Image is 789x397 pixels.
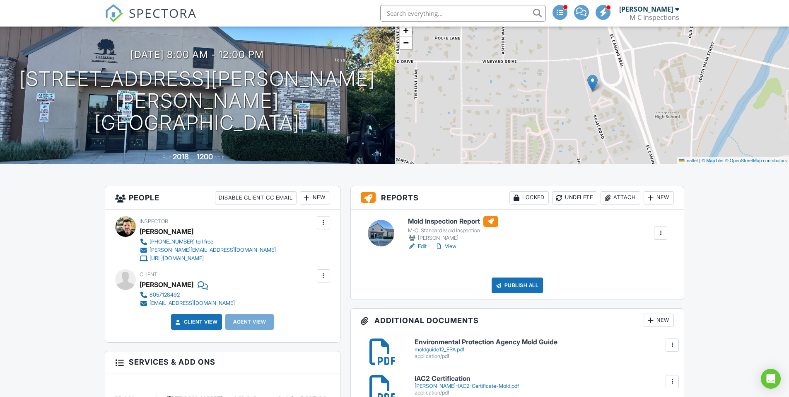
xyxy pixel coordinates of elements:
[761,369,781,389] div: Open Intercom Messenger
[140,238,276,246] a: [PHONE_NUMBER] toll free
[150,239,213,245] div: [PHONE_NUMBER] toll free
[408,216,498,227] h6: Mold Inspection Report
[492,278,543,293] div: Publish All
[300,191,330,205] div: New
[174,318,218,326] a: Client View
[214,154,226,161] span: sq. ft.
[644,314,674,327] div: New
[129,4,197,22] span: SPECTORA
[105,351,340,373] h3: Services & Add ons
[415,383,674,390] div: [PERSON_NAME]-IAC2-Certificate-Mold.pdf
[400,37,412,49] a: Zoom out
[403,37,408,48] span: −
[105,11,197,29] a: SPECTORA
[415,375,674,382] h6: IAC2 Certification
[415,353,674,360] div: application/pdf
[351,309,684,332] h3: Additional Documents
[351,186,684,210] h3: Reports
[408,216,498,243] a: Mold Inspection Report M-CI Standard Mold Inspection [PERSON_NAME]
[725,158,787,163] a: © OpenStreetMap contributors
[619,5,673,13] div: [PERSON_NAME]
[403,25,408,35] span: +
[140,218,168,224] span: Inspector
[173,152,189,161] div: 2018
[105,4,123,22] img: The Best Home Inspection Software - Spectora
[140,254,276,263] a: [URL][DOMAIN_NAME]
[415,375,674,396] a: IAC2 Certification [PERSON_NAME]-IAC2-Certificate-Mold.pdf application/pdf
[601,191,640,205] div: Attach
[105,186,340,210] h3: People
[408,242,427,251] a: Edit
[150,292,180,298] div: 8057128492
[509,191,549,205] div: Locked
[140,271,157,278] span: Client
[699,158,700,163] span: |
[150,247,276,253] div: [PERSON_NAME][EMAIL_ADDRESS][DOMAIN_NAME]
[140,299,235,307] a: [EMAIL_ADDRESS][DOMAIN_NAME]
[415,390,674,396] div: application/pdf
[130,49,264,60] h3: [DATE] 8:00 am - 12:00 pm
[150,300,235,307] div: [EMAIL_ADDRESS][DOMAIN_NAME]
[415,339,674,360] a: Environmental Protection Agency Mold Guide moldguide12_EPA.pdf application/pdf
[197,152,213,161] div: 1200
[140,291,235,299] a: 8057128492
[644,191,674,205] div: New
[400,24,412,37] a: Zoom in
[162,154,171,161] span: Built
[702,158,724,163] a: © MapTiler
[140,278,193,291] div: [PERSON_NAME]
[380,5,546,22] input: Search everything...
[13,68,381,134] h1: [STREET_ADDRESS][PERSON_NAME] [PERSON_NAME][GEOGRAPHIC_DATA]
[415,339,674,346] h6: Environmental Protection Agency Mold Guide
[630,13,679,22] div: M-C Inspections
[587,75,598,92] img: Marker
[150,255,204,262] div: [URL][DOMAIN_NAME]
[140,246,276,254] a: [PERSON_NAME][EMAIL_ADDRESS][DOMAIN_NAME]
[408,227,498,234] div: M-CI Standard Mold Inspection
[215,191,297,205] div: Disable Client CC Email
[408,234,498,242] div: [PERSON_NAME]
[552,191,597,205] div: Undelete
[679,158,698,163] a: Leaflet
[415,346,674,353] div: moldguide12_EPA.pdf
[435,242,456,251] a: View
[140,225,193,238] div: [PERSON_NAME]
